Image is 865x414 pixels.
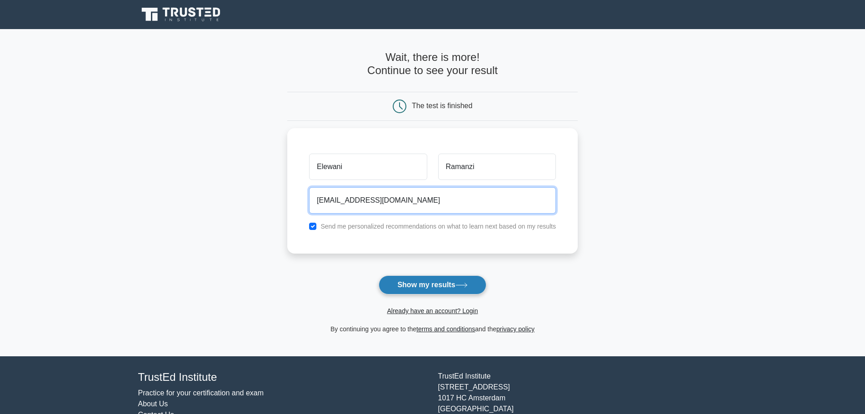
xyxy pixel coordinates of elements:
div: The test is finished [412,102,472,110]
div: By continuing you agree to the and the [282,324,583,334]
a: Already have an account? Login [387,307,478,314]
h4: Wait, there is more! Continue to see your result [287,51,578,77]
a: terms and conditions [416,325,475,333]
button: Show my results [379,275,486,294]
label: Send me personalized recommendations on what to learn next based on my results [320,223,556,230]
input: Email [309,187,556,214]
a: About Us [138,400,168,408]
a: Practice for your certification and exam [138,389,264,397]
input: Last name [438,154,556,180]
h4: TrustEd Institute [138,371,427,384]
a: privacy policy [496,325,535,333]
input: First name [309,154,427,180]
